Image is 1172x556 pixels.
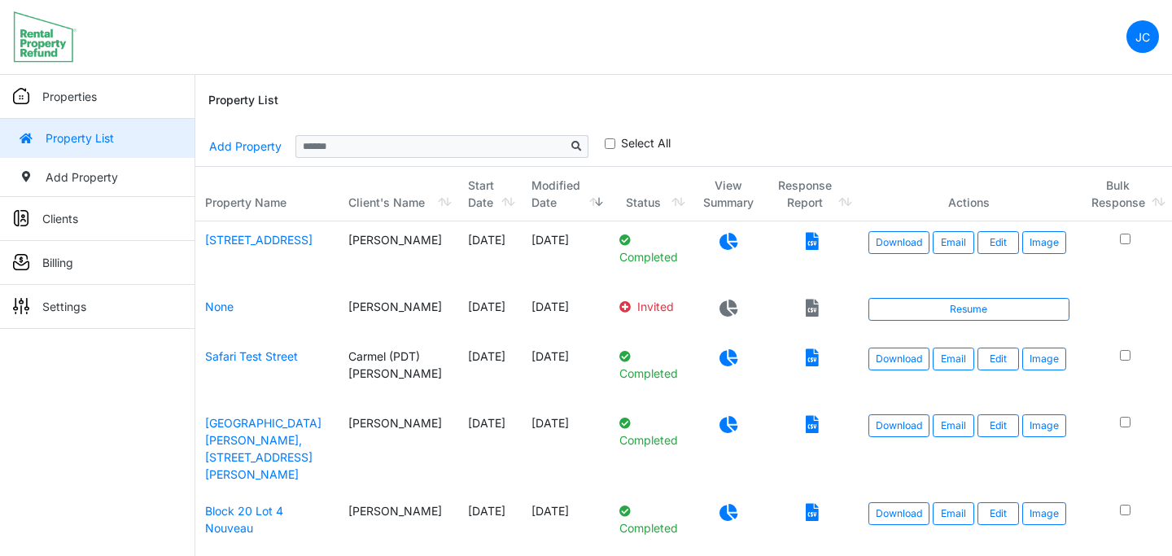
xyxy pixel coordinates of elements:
a: None [205,300,234,313]
th: Actions [859,167,1079,221]
td: [DATE] [522,221,610,288]
img: sidemenu_billing.png [13,254,29,270]
td: [DATE] [522,288,610,338]
img: spp logo [13,11,77,63]
button: Email [933,231,974,254]
th: Start Date: activate to sort column ascending [458,167,522,221]
button: Image [1022,348,1066,370]
button: Image [1022,231,1066,254]
th: Client's Name: activate to sort column ascending [339,167,458,221]
th: Bulk Response: activate to sort column ascending [1079,167,1172,221]
a: Download [868,414,929,437]
p: Completed [619,348,682,382]
th: Modified Date: activate to sort column ascending [522,167,610,221]
a: Edit [977,502,1019,525]
th: View Summary [692,167,766,221]
td: [PERSON_NAME] [339,288,458,338]
h6: Property List [208,94,278,107]
a: Block 20 Lot 4 Nouveau [205,504,283,535]
img: sidemenu_client.png [13,210,29,226]
p: Invited [619,298,682,315]
img: sidemenu_properties.png [13,88,29,104]
p: Settings [42,298,86,315]
input: Sizing example input [295,135,566,158]
a: Edit [977,231,1019,254]
td: [PERSON_NAME] [339,221,458,288]
button: Email [933,414,974,437]
a: Edit [977,414,1019,437]
p: Completed [619,502,682,536]
th: Response Report: activate to sort column ascending [766,167,859,221]
th: Status: activate to sort column ascending [610,167,692,221]
a: Resume [868,298,1069,321]
a: [STREET_ADDRESS] [205,233,313,247]
td: [PERSON_NAME] [339,405,458,493]
button: Email [933,502,974,525]
a: [GEOGRAPHIC_DATA][PERSON_NAME], [STREET_ADDRESS][PERSON_NAME] [205,416,321,481]
td: [DATE] [458,338,522,405]
td: Carmel (PDT) [PERSON_NAME] [339,338,458,405]
th: Property Name: activate to sort column ascending [195,167,339,221]
td: [DATE] [522,338,610,405]
a: Safari Test Street [205,349,298,363]
td: [DATE] [458,405,522,493]
button: Image [1022,502,1066,525]
label: Select All [621,134,671,151]
td: [DATE] [522,405,610,493]
button: Email [933,348,974,370]
a: Download [868,502,929,525]
a: Download [868,231,929,254]
a: Edit [977,348,1019,370]
a: Download [868,348,929,370]
p: Completed [619,231,682,265]
p: JC [1135,28,1150,46]
p: Billing [42,254,73,271]
p: Properties [42,88,97,105]
td: [DATE] [458,288,522,338]
button: Image [1022,414,1066,437]
p: Clients [42,210,78,227]
img: sidemenu_settings.png [13,298,29,314]
p: Completed [619,414,682,449]
a: Add Property [208,132,282,160]
td: [DATE] [458,221,522,288]
a: JC [1126,20,1159,53]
